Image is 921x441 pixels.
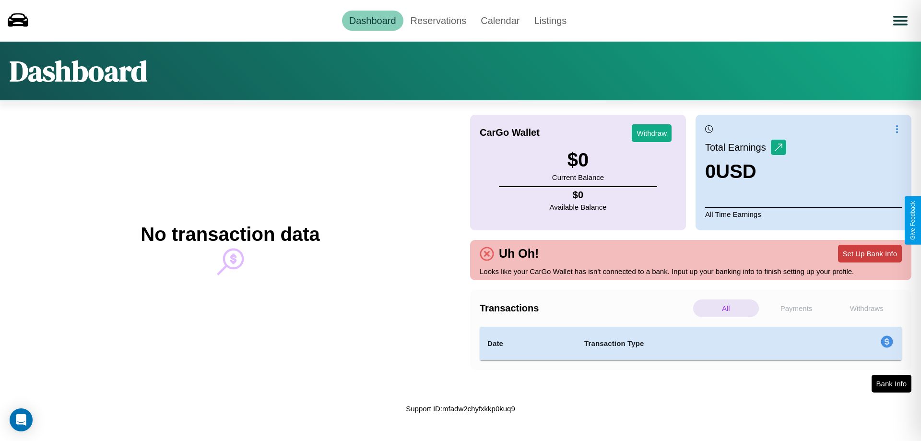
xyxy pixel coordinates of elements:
[406,402,515,415] p: Support ID: mfadw2chyfxkkp0kuq9
[403,11,474,31] a: Reservations
[10,408,33,431] div: Open Intercom Messenger
[838,245,902,262] button: Set Up Bank Info
[480,303,691,314] h4: Transactions
[550,190,607,201] h4: $ 0
[552,149,604,171] h3: $ 0
[550,201,607,214] p: Available Balance
[705,161,786,182] h3: 0 USD
[887,7,914,34] button: Open menu
[872,375,911,393] button: Bank Info
[834,299,899,317] p: Withdraws
[527,11,574,31] a: Listings
[487,338,569,349] h4: Date
[141,224,319,245] h2: No transaction data
[584,338,802,349] h4: Transaction Type
[473,11,527,31] a: Calendar
[494,247,543,261] h4: Uh Oh!
[693,299,759,317] p: All
[480,265,902,278] p: Looks like your CarGo Wallet has isn't connected to a bank. Input up your banking info to finish ...
[10,51,147,91] h1: Dashboard
[480,127,540,138] h4: CarGo Wallet
[764,299,829,317] p: Payments
[705,207,902,221] p: All Time Earnings
[480,327,902,360] table: simple table
[552,171,604,184] p: Current Balance
[342,11,403,31] a: Dashboard
[909,201,916,240] div: Give Feedback
[632,124,672,142] button: Withdraw
[705,139,771,156] p: Total Earnings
